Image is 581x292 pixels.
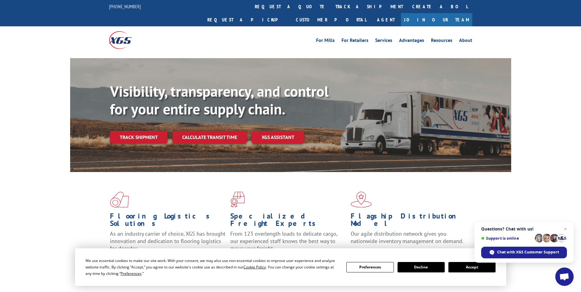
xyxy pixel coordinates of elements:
span: Chat with XGS Customer Support [481,247,567,258]
a: About [459,38,472,45]
div: Cookie Consent Prompt [75,248,506,286]
b: Visibility, transparency, and control for your entire supply chain. [110,82,329,118]
img: xgs-icon-focused-on-flooring-red [230,192,245,208]
button: Preferences [346,262,394,272]
a: XGS ASSISTANT [252,131,304,144]
span: Support is online [481,236,533,241]
h1: Flagship Distribution Model [351,212,466,230]
span: Cookie Policy [243,264,266,270]
a: Resources [431,38,452,45]
h1: Specialized Freight Experts [230,212,346,230]
a: Calculate transit time [172,131,247,144]
img: xgs-icon-flagship-distribution-model-red [351,192,372,208]
span: As an industry carrier of choice, XGS has brought innovation and dedication to flooring logistics... [110,230,225,252]
button: Decline [398,262,445,272]
p: From 123 overlength loads to delicate cargo, our experienced staff knows the best way to move you... [230,230,346,257]
span: Chat with XGS Customer Support [497,249,559,255]
a: Advantages [399,38,424,45]
h1: Flooring Logistics Solutions [110,212,226,230]
a: Services [375,38,392,45]
a: Customer Portal [291,13,371,26]
span: Our agile distribution network gives you nationwide inventory management on demand. [351,230,463,245]
button: Accept [448,262,496,272]
a: Join Our Team [401,13,472,26]
a: Agent [371,13,401,26]
a: Open chat [555,268,574,286]
a: Request a pickup [203,13,291,26]
a: For Retailers [341,38,368,45]
a: Track shipment [110,131,168,144]
div: We use essential cookies to make our site work. With your consent, we may also use non-essential ... [85,257,339,277]
a: [PHONE_NUMBER] [109,3,141,9]
span: Questions? Chat with us! [481,226,567,231]
span: Preferences [121,271,141,276]
img: xgs-icon-total-supply-chain-intelligence-red [110,192,129,208]
a: For Mills [316,38,335,45]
